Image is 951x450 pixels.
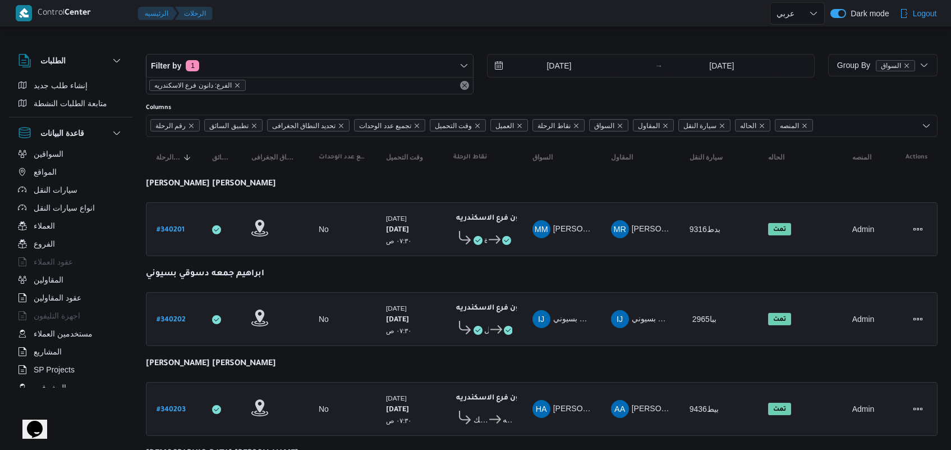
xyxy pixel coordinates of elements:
small: [DATE] [386,394,407,402]
span: تجميع عدد الوحدات [354,119,425,131]
b: دانون فرع الاسكندريه [456,215,529,222]
button: Remove وقت التحميل from selection in this group [474,122,481,129]
span: السواق [876,60,915,71]
button: الطلبات [18,54,123,67]
span: بدط9316 [690,225,720,234]
span: [PERSON_NAME] [PERSON_NAME] [632,404,763,413]
b: # 340201 [157,226,185,234]
b: تمت [773,316,786,323]
span: تحديد النطاق الجغرافى [267,119,350,131]
span: السواقين [34,147,63,161]
span: المواقع [34,165,57,179]
button: المقاول [607,148,674,166]
button: المشاريع [13,343,128,361]
small: ٠٧:٣٠ ص [386,417,412,424]
span: قسم المنتزة [484,233,487,247]
a: #340201 [157,222,185,237]
span: رقم الرحلة [155,120,186,132]
span: قسم ثان الرمل [484,323,489,337]
a: #340202 [157,312,186,327]
button: Remove السواق from selection in this group [617,122,623,129]
span: [PERSON_NAME] [PERSON_NAME] علي [632,224,779,233]
span: العميل [495,120,514,132]
button: تطبيق السائق [208,148,236,166]
span: نقاط الرحلة [453,153,487,162]
span: دانون فرع الاسكندريه [503,413,512,426]
b: Center [65,9,91,18]
button: سيارة النقل [685,148,752,166]
span: تطبيق السائق [212,153,231,162]
div: Ibrahem Jmuaah Dsaoqai Bsaioni [611,310,629,328]
span: متابعة الطلبات النشطة [34,97,107,110]
button: Logout [895,2,941,25]
button: متابعة الطلبات النشطة [13,94,128,112]
div: → [655,62,663,70]
span: سيارة النقل [678,119,731,131]
div: No [319,404,329,414]
div: الطلبات [9,76,132,117]
iframe: chat widget [11,405,47,439]
button: قاعدة البيانات [18,126,123,140]
span: 1 active filters [186,60,199,71]
button: Remove العميل from selection in this group [516,122,523,129]
button: العملاء [13,217,128,235]
div: No [319,224,329,234]
span: [PERSON_NAME] [PERSON_NAME] [553,404,684,413]
div: Abadalhakiam Aodh Aamar Muhammad Alfaqai [611,400,629,418]
span: Actions [906,153,927,162]
span: المشرفين [34,381,66,394]
button: Remove تحديد النطاق الجغرافى from selection in this group [338,122,344,129]
span: المنصه [780,120,799,132]
button: الحاله [764,148,837,166]
button: تحديد النطاق الجغرافى [247,148,303,166]
span: تطبيق السائق [209,120,248,132]
span: المقاول [633,119,674,131]
label: Columns [146,103,171,112]
b: دانون فرع الاسكندريه [456,304,529,312]
span: الفرع: دانون فرع الاسكندريه [149,80,246,91]
span: السواق [532,153,553,162]
span: المقاول [638,120,660,132]
span: السواق [881,61,901,71]
span: سيارات النقل [34,183,77,197]
span: وقت التحميل [386,153,423,162]
span: Logout [913,7,937,20]
span: عقود العملاء [34,255,73,269]
span: بيط9436 [690,404,719,413]
span: تمت [768,313,791,325]
button: الرحلات [175,7,213,20]
span: المنصه [852,153,871,162]
button: السواقين [13,145,128,163]
span: ابراهيم جمعه دسوقي بسيوني [553,314,649,323]
button: Group Byالسواقremove selected entity [828,54,938,76]
div: قاعدة البيانات [9,149,132,392]
span: المنصه [775,119,813,131]
button: الفروع [13,235,128,253]
span: AA [614,400,625,418]
button: Remove [458,79,471,92]
button: Actions [909,400,927,418]
button: الرئيسيه [138,7,177,20]
span: انواع سيارات النقل [34,201,95,215]
span: الفروع [34,237,55,251]
span: المقاولين [34,273,63,287]
button: وقت التحميل [382,148,438,166]
span: السواق [594,120,614,132]
div: Muhammad Mbrok Muhammad Abadalaatai [532,220,550,238]
div: Muhammad Radha Ibrahem Said Ahmad Ali [611,220,629,238]
button: Remove تطبيق السائق from selection in this group [251,122,258,129]
input: Press the down key to open a popover containing a calendar. [488,54,615,77]
button: SP Projects [13,361,128,379]
span: Admin [852,315,875,324]
span: المشاريع [34,345,62,358]
span: رقم الرحلة [150,119,200,131]
div: Ibrahem Jmuaah Dsaoqai Bsaioni [532,310,550,328]
button: المقاولين [13,271,128,289]
button: Actions [909,310,927,328]
b: ابراهيم جمعه دسوقي بسيوني [146,270,264,279]
span: العملاء [34,219,55,233]
b: [DATE] [386,406,409,414]
span: [PERSON_NAME] [PERSON_NAME] [553,224,684,233]
b: [PERSON_NAME] [PERSON_NAME] [146,180,276,189]
button: Remove الحاله from selection in this group [759,122,765,129]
